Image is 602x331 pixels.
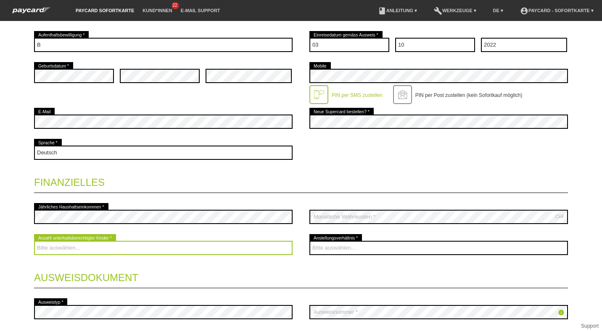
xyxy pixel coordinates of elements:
legend: Finanzielles [34,168,568,193]
a: DE ▾ [489,8,507,13]
i: book [378,7,386,15]
a: info [558,310,565,317]
a: paycard Sofortkarte [8,10,55,16]
a: bookAnleitung ▾ [374,8,421,13]
a: account_circlepaycard - Sofortkarte ▾ [516,8,598,13]
span: 22 [172,2,179,9]
i: account_circle [520,7,528,15]
a: E-Mail Support [177,8,224,13]
a: Kund*innen [138,8,176,13]
legend: Ausweisdokument [34,263,568,288]
div: CHF [555,214,565,219]
label: PIN per Post zustellen (kein Sofortkauf möglich) [415,92,523,98]
i: build [434,7,442,15]
i: info [558,309,565,316]
a: buildWerkzeuge ▾ [430,8,481,13]
a: paycard Sofortkarte [71,8,138,13]
img: paycard Sofortkarte [8,6,55,15]
label: PIN per SMS zustellen [332,92,383,98]
a: Support [581,323,599,329]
